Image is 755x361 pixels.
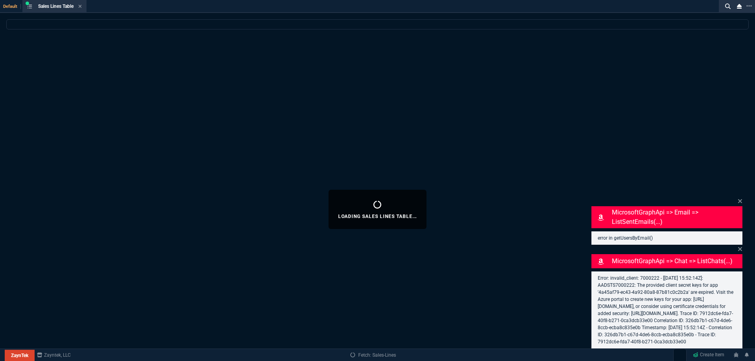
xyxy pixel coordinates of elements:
span: Default [3,4,21,9]
nx-icon: Close Tab [78,4,82,10]
nx-icon: Close Workbench [734,2,745,11]
nx-icon: Search [722,2,734,11]
a: Fetch: Sales-Lines [350,352,396,359]
p: error in getUsersByEmail() [598,235,736,242]
p: MicrosoftGraphApi => chat => listChats(...) [612,257,741,266]
p: Error: invalid_client: 7000222 - [[DATE] 15:52:14Z]: AADSTS7000222: The provided client secret ke... [598,275,736,345]
p: MicrosoftGraphApi => email => listSentEmails(...) [612,208,741,227]
p: Loading Sales Lines Table... [338,213,417,220]
a: Create Item [690,349,727,361]
nx-icon: Open New Tab [746,2,752,10]
span: Sales Lines Table [38,4,74,9]
a: msbcCompanyName [35,352,73,359]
